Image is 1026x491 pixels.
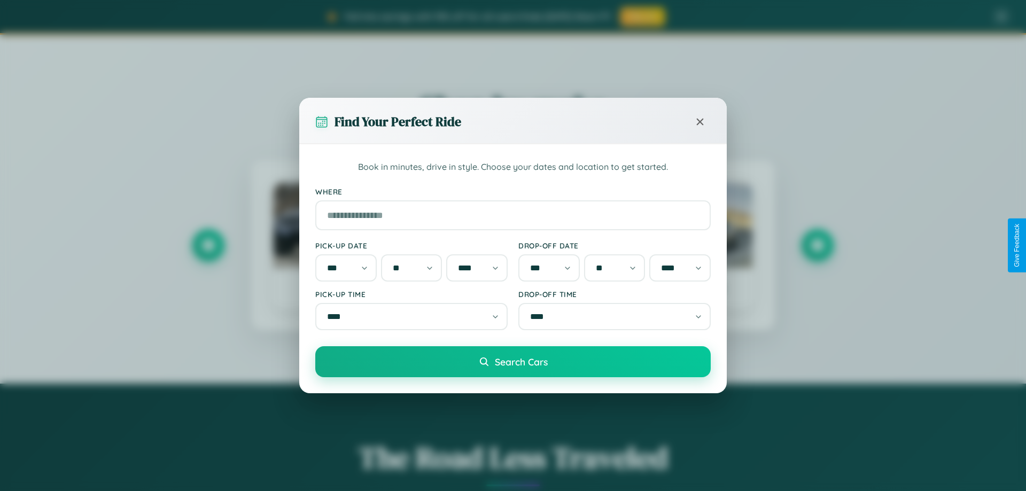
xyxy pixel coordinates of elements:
label: Pick-up Date [315,241,508,250]
label: Where [315,187,711,196]
span: Search Cars [495,356,548,368]
button: Search Cars [315,346,711,377]
h3: Find Your Perfect Ride [335,113,461,130]
label: Drop-off Date [518,241,711,250]
label: Pick-up Time [315,290,508,299]
p: Book in minutes, drive in style. Choose your dates and location to get started. [315,160,711,174]
label: Drop-off Time [518,290,711,299]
